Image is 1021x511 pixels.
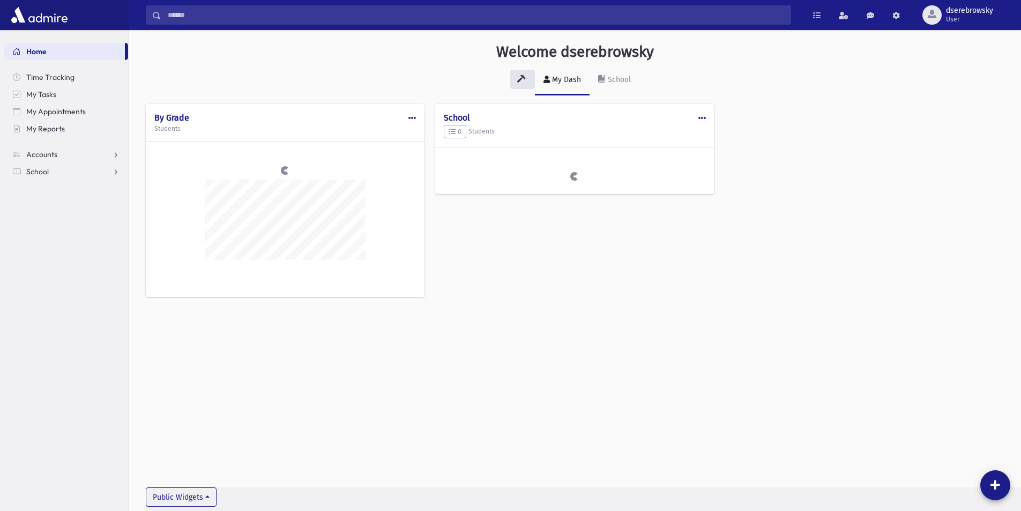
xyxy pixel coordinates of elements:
button: 0 [444,125,466,139]
span: My Appointments [26,107,86,116]
h4: School [444,113,705,123]
a: School [590,65,639,95]
span: Home [26,47,47,56]
a: My Reports [4,120,128,137]
a: My Appointments [4,103,128,120]
h5: Students [154,125,416,132]
a: My Dash [535,65,590,95]
h5: Students [444,125,705,139]
div: My Dash [550,75,581,84]
a: School [4,163,128,180]
span: Accounts [26,150,57,159]
button: Public Widgets [146,487,217,507]
div: School [606,75,631,84]
a: Time Tracking [4,69,128,86]
span: Time Tracking [26,72,74,82]
a: Home [4,43,125,60]
span: School [26,167,49,176]
span: dserebrowsky [946,6,993,15]
span: My Tasks [26,90,56,99]
span: 0 [449,128,461,136]
a: Accounts [4,146,128,163]
input: Search [161,5,791,25]
h4: By Grade [154,113,416,123]
a: My Tasks [4,86,128,103]
img: AdmirePro [9,4,70,26]
h3: Welcome dserebrowsky [496,43,654,61]
span: My Reports [26,124,65,134]
span: User [946,15,993,24]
